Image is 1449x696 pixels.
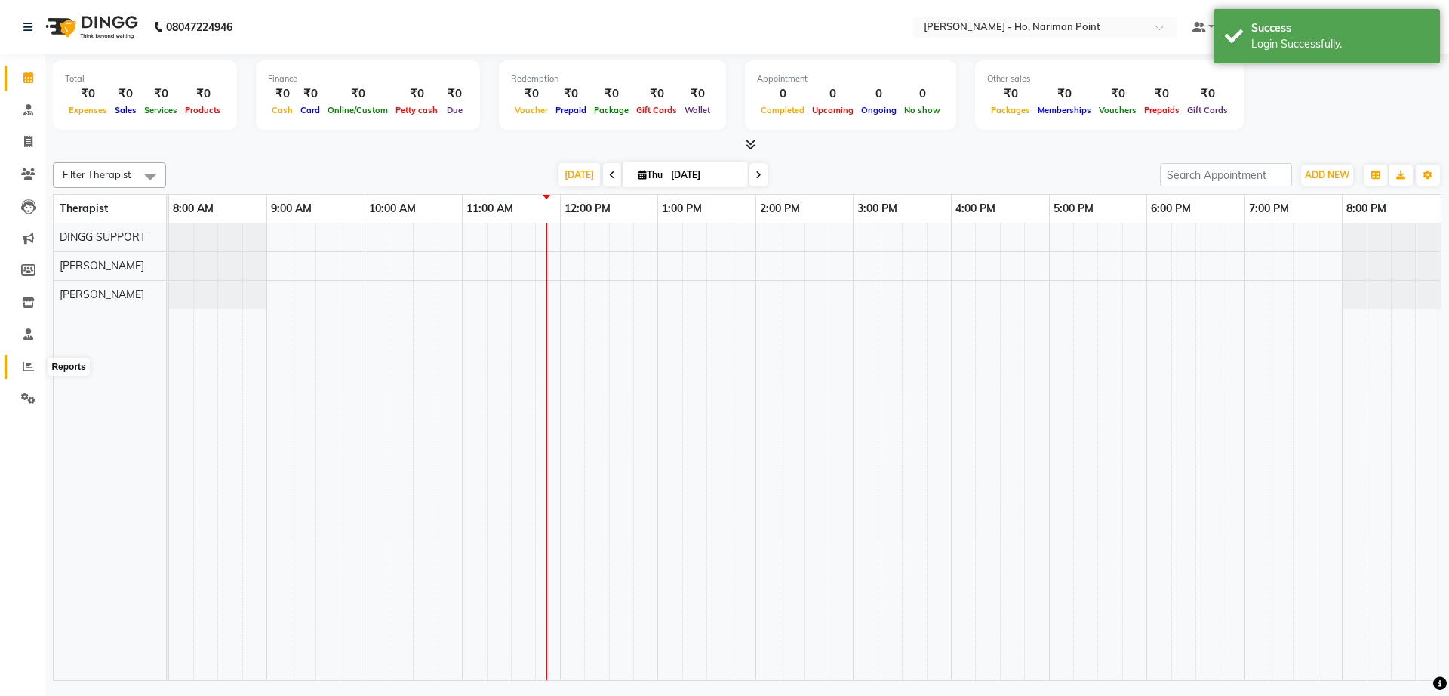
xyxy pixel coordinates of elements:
[632,105,681,115] span: Gift Cards
[857,105,900,115] span: Ongoing
[552,105,590,115] span: Prepaid
[65,72,225,85] div: Total
[666,164,742,186] input: 2025-09-04
[511,85,552,103] div: ₹0
[441,85,468,103] div: ₹0
[111,85,140,103] div: ₹0
[1140,85,1183,103] div: ₹0
[267,198,315,220] a: 9:00 AM
[65,105,111,115] span: Expenses
[1160,163,1292,186] input: Search Appointment
[181,85,225,103] div: ₹0
[900,85,944,103] div: 0
[561,198,614,220] a: 12:00 PM
[635,169,666,180] span: Thu
[1245,198,1293,220] a: 7:00 PM
[808,85,857,103] div: 0
[632,85,681,103] div: ₹0
[1147,198,1195,220] a: 6:00 PM
[297,85,324,103] div: ₹0
[1034,85,1095,103] div: ₹0
[268,105,297,115] span: Cash
[1251,20,1429,36] div: Success
[324,85,392,103] div: ₹0
[1183,105,1232,115] span: Gift Cards
[60,230,146,244] span: DINGG SUPPORT
[140,105,181,115] span: Services
[1095,85,1140,103] div: ₹0
[552,85,590,103] div: ₹0
[808,105,857,115] span: Upcoming
[987,72,1232,85] div: Other sales
[1301,165,1353,186] button: ADD NEW
[48,358,89,376] div: Reports
[681,105,714,115] span: Wallet
[952,198,999,220] a: 4:00 PM
[140,85,181,103] div: ₹0
[268,85,297,103] div: ₹0
[1095,105,1140,115] span: Vouchers
[854,198,901,220] a: 3:00 PM
[590,105,632,115] span: Package
[757,105,808,115] span: Completed
[65,85,111,103] div: ₹0
[558,163,600,186] span: [DATE]
[463,198,517,220] a: 11:00 AM
[1034,105,1095,115] span: Memberships
[297,105,324,115] span: Card
[392,105,441,115] span: Petty cash
[757,72,944,85] div: Appointment
[365,198,420,220] a: 10:00 AM
[511,72,714,85] div: Redemption
[166,6,232,48] b: 08047224946
[756,198,804,220] a: 2:00 PM
[60,259,144,273] span: [PERSON_NAME]
[757,85,808,103] div: 0
[60,288,144,301] span: [PERSON_NAME]
[38,6,142,48] img: logo
[443,105,466,115] span: Due
[1343,198,1390,220] a: 8:00 PM
[324,105,392,115] span: Online/Custom
[1251,36,1429,52] div: Login Successfully.
[181,105,225,115] span: Products
[169,198,217,220] a: 8:00 AM
[268,72,468,85] div: Finance
[681,85,714,103] div: ₹0
[392,85,441,103] div: ₹0
[900,105,944,115] span: No show
[857,85,900,103] div: 0
[1183,85,1232,103] div: ₹0
[60,202,108,215] span: Therapist
[1305,169,1349,180] span: ADD NEW
[658,198,706,220] a: 1:00 PM
[111,105,140,115] span: Sales
[1050,198,1097,220] a: 5:00 PM
[987,105,1034,115] span: Packages
[987,85,1034,103] div: ₹0
[63,168,131,180] span: Filter Therapist
[590,85,632,103] div: ₹0
[511,105,552,115] span: Voucher
[1140,105,1183,115] span: Prepaids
